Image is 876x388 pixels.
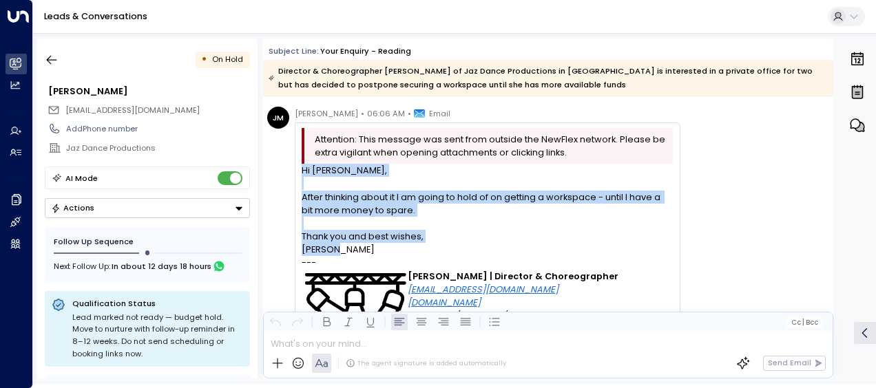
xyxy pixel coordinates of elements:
[72,312,243,360] div: Lead marked not ready — budget hold. Move to nurture with follow-up reminder in 8–12 weeks. Do no...
[320,45,411,57] div: Your enquiry - Reading
[51,203,94,213] div: Actions
[295,107,358,120] span: [PERSON_NAME]
[54,236,241,248] div: Follow Up Sequence
[269,45,319,56] span: Subject Line:
[408,270,618,283] span: [PERSON_NAME] | Director & Choreographer
[408,283,559,296] a: [EMAIL_ADDRESS][DOMAIN_NAME]
[44,10,147,22] a: Leads & Conversations
[361,107,364,120] span: •
[408,309,640,322] span: Instagram/Facebook/Tiktok: @jazdanceproductions
[112,259,211,274] span: In about 12 days 18 hours
[65,105,200,116] span: info@jazdanceproductions.co.uk
[302,256,673,322] div: ---
[72,298,243,309] p: Qualification Status
[65,105,200,116] span: [EMAIL_ADDRESS][DOMAIN_NAME]
[48,85,249,98] div: [PERSON_NAME]
[269,64,826,91] div: Director & Choreographer [PERSON_NAME] of Jaz Dance Productions in [GEOGRAPHIC_DATA] is intereste...
[267,314,284,330] button: Undo
[54,259,241,274] div: Next Follow Up:
[802,319,804,326] span: |
[408,296,481,309] a: [DOMAIN_NAME]
[66,123,249,135] div: AddPhone number
[65,171,98,185] div: AI Mode
[201,50,207,69] div: •
[302,243,673,256] p: [PERSON_NAME]
[45,198,250,218] div: Button group with a nested menu
[66,142,249,154] div: Jaz Dance Productions
[302,270,408,376] img: Illuminated, lights, spotlight, spotlights, stage icon - Download on Iconfinder
[367,107,405,120] span: 06:06 AM
[346,358,506,368] div: The agent signature is added automatically
[429,107,450,120] span: Email
[267,107,289,129] div: JM
[315,133,669,159] span: Attention: This message was sent from outside the NewFlex network. Please be extra vigilant when ...
[408,107,411,120] span: •
[786,317,822,327] button: Cc|Bcc
[289,314,306,330] button: Redo
[212,54,243,65] span: On Hold
[45,198,250,218] button: Actions
[302,191,673,217] p: After thinking about it I am going to hold of on getting a workspace - until I have a bit more mo...
[791,319,818,326] span: Cc Bcc
[302,164,673,177] p: Hi [PERSON_NAME],
[302,230,673,243] p: Thank you and best wishes,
